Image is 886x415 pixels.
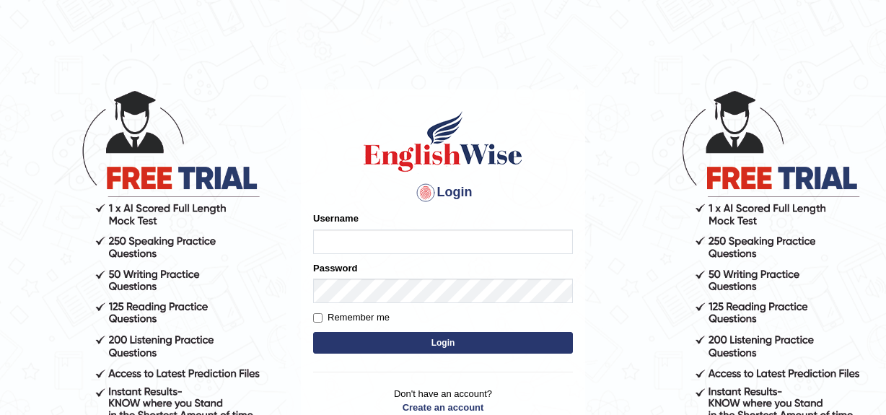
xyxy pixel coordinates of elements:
[313,313,323,323] input: Remember me
[313,261,357,275] label: Password
[313,211,359,225] label: Username
[313,401,573,414] a: Create an account
[361,109,525,174] img: Logo of English Wise sign in for intelligent practice with AI
[313,181,573,204] h4: Login
[313,310,390,325] label: Remember me
[313,332,573,354] button: Login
